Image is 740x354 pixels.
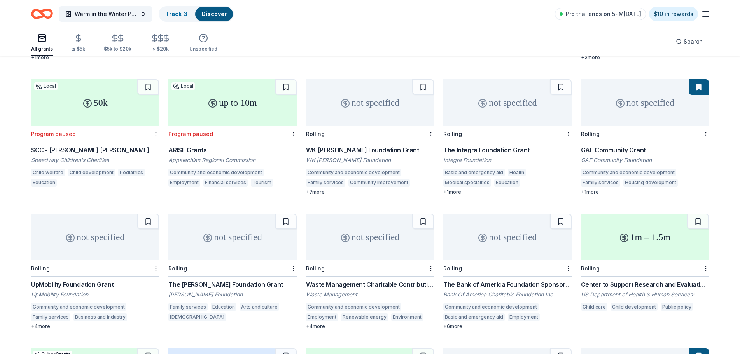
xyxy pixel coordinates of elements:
[306,214,434,260] div: not specified
[251,179,273,187] div: Tourism
[168,79,296,189] a: up to 10mLocalProgram pausedARISE GrantsAppalachian Regional CommissionCommunity and economic dev...
[150,31,171,56] button: > $20k
[306,323,434,330] div: + 4 more
[581,79,709,195] a: not specifiedRollingGAF Community GrantGAF Community FoundationCommunity and economic development...
[31,131,76,137] div: Program paused
[306,280,434,289] div: Waste Management Charitable Contributions Program
[581,280,709,289] div: Center to Support Research and Evaluation Capacity of Child Care and Development Fund Lead Agencies
[649,7,698,21] a: $10 in rewards
[306,265,325,272] div: Rolling
[443,265,462,272] div: Rolling
[306,189,434,195] div: + 7 more
[348,179,410,187] div: Community improvement
[391,313,423,321] div: Environment
[189,46,217,52] div: Unspecified
[31,30,53,56] button: All grants
[661,303,693,311] div: Public policy
[306,156,434,164] div: WK [PERSON_NAME] Foundation
[581,214,709,313] a: 1m – 1.5mRollingCenter to Support Research and Evaluation Capacity of Child Care and Development ...
[581,156,709,164] div: GAF Community Foundation
[168,169,264,176] div: Community and economic development
[168,179,200,187] div: Employment
[341,313,388,321] div: Renewable energy
[211,303,236,311] div: Education
[168,291,296,298] div: [PERSON_NAME] Foundation
[508,313,540,321] div: Employment
[581,54,709,61] div: + 2 more
[31,265,50,272] div: Rolling
[443,313,505,321] div: Basic and emergency aid
[31,79,159,189] a: 50kLocalProgram pausedSCC - [PERSON_NAME] [PERSON_NAME]Speedway Children's CharitiesChild welfare...
[581,179,620,187] div: Family services
[68,169,115,176] div: Child development
[159,6,234,22] button: Track· 3Discover
[201,10,227,17] a: Discover
[581,189,709,195] div: + 1 more
[168,131,213,137] div: Program paused
[31,214,159,260] div: not specified
[130,313,156,321] div: Education
[555,8,646,20] a: Pro trial ends on 5PM[DATE]
[443,214,571,260] div: not specified
[31,145,159,155] div: SCC - [PERSON_NAME] [PERSON_NAME]
[443,179,491,187] div: Medical specialties
[168,303,208,311] div: Family services
[581,79,709,126] div: not specified
[31,313,70,321] div: Family services
[306,303,401,311] div: Community and economic development
[168,156,296,164] div: Appalachian Regional Commission
[306,291,434,298] div: Waste Management
[581,265,600,272] div: Rolling
[72,46,85,52] div: ≤ $5k
[508,169,526,176] div: Health
[168,214,296,260] div: not specified
[306,214,434,330] a: not specifiedRollingWaste Management Charitable Contributions ProgramWaste ManagementCommunity an...
[31,214,159,330] a: not specifiedRollingUpMobility Foundation GrantUpMobility FoundationCommunity and economic develo...
[443,323,571,330] div: + 6 more
[31,179,57,187] div: Education
[59,6,152,22] button: Warm in the Winter Project
[168,214,296,323] a: not specifiedRollingThe [PERSON_NAME] Foundation Grant[PERSON_NAME] FoundationFamily servicesEduc...
[171,82,195,90] div: Local
[581,303,607,311] div: Child care
[306,79,434,126] div: not specified
[581,145,709,155] div: GAF Community Grant
[443,189,571,195] div: + 1 more
[104,31,131,56] button: $5k to $20k
[150,46,171,52] div: > $20k
[306,145,434,155] div: WK [PERSON_NAME] Foundation Grant
[31,169,65,176] div: Child welfare
[306,131,325,137] div: Rolling
[566,9,641,19] span: Pro trial ends on 5PM[DATE]
[34,82,58,90] div: Local
[31,54,159,61] div: + 1 more
[684,37,703,46] span: Search
[75,9,137,19] span: Warm in the Winter Project
[31,291,159,298] div: UpMobility Foundation
[443,79,571,195] a: not specifiedRollingThe Integra Foundation GrantIntegra FoundationBasic and emergency aidHealthMe...
[168,265,187,272] div: Rolling
[443,79,571,126] div: not specified
[168,313,226,321] div: [DEMOGRAPHIC_DATA]
[443,145,571,155] div: The Integra Foundation Grant
[31,156,159,164] div: Speedway Children's Charities
[306,179,345,187] div: Family services
[166,10,187,17] a: Track· 3
[240,303,279,311] div: Arts and culture
[31,323,159,330] div: + 4 more
[168,280,296,289] div: The [PERSON_NAME] Foundation Grant
[443,214,571,330] a: not specifiedRollingThe Bank of America Foundation Sponsorship ProgramBank Of America Charitable ...
[581,131,600,137] div: Rolling
[443,156,571,164] div: Integra Foundation
[611,303,658,311] div: Child development
[581,214,709,260] div: 1m – 1.5m
[306,169,401,176] div: Community and economic development
[118,169,145,176] div: Pediatrics
[31,303,126,311] div: Community and economic development
[670,34,709,49] button: Search
[443,303,539,311] div: Community and economic development
[581,169,676,176] div: Community and economic development
[306,313,338,321] div: Employment
[168,145,296,155] div: ARISE Grants
[443,280,571,289] div: The Bank of America Foundation Sponsorship Program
